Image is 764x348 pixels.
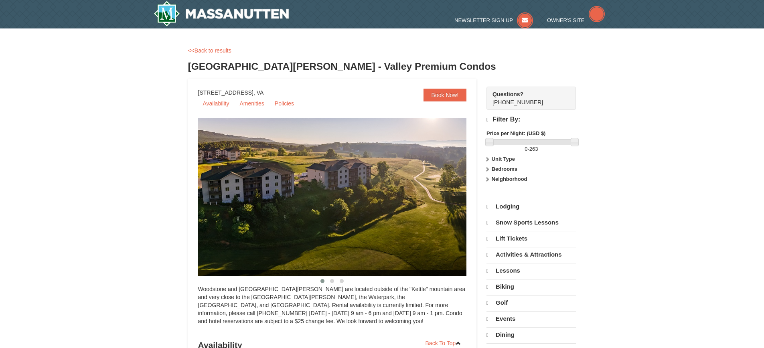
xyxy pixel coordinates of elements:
a: Dining [486,327,576,342]
img: 19219041-4-ec11c166.jpg [198,118,487,276]
a: Lodging [486,199,576,214]
a: Amenities [235,97,269,109]
a: Events [486,311,576,326]
label: - [486,145,576,153]
a: Golf [486,295,576,310]
div: Woodstone and [GEOGRAPHIC_DATA][PERSON_NAME] are located outside of the "Kettle" mountain area an... [198,285,467,333]
img: Massanutten Resort Logo [154,1,289,26]
span: Owner's Site [547,17,585,23]
strong: Unit Type [492,156,515,162]
a: Massanutten Resort [154,1,289,26]
strong: Bedrooms [492,166,517,172]
strong: Neighborhood [492,176,527,182]
a: Newsletter Sign Up [454,17,533,23]
a: <<Back to results [188,47,231,54]
a: Owner's Site [547,17,605,23]
strong: Price per Night: (USD $) [486,130,545,136]
a: Biking [486,279,576,294]
strong: Questions? [492,91,523,97]
a: Availability [198,97,234,109]
span: 263 [529,146,538,152]
span: Newsletter Sign Up [454,17,513,23]
a: Policies [270,97,299,109]
h4: Filter By: [486,116,576,123]
a: Snow Sports Lessons [486,215,576,230]
span: 0 [525,146,527,152]
a: Book Now! [424,89,467,101]
a: Lift Tickets [486,231,576,246]
a: Lessons [486,263,576,278]
a: Activities & Attractions [486,247,576,262]
span: [PHONE_NUMBER] [492,90,561,105]
h3: [GEOGRAPHIC_DATA][PERSON_NAME] - Valley Premium Condos [188,59,576,75]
